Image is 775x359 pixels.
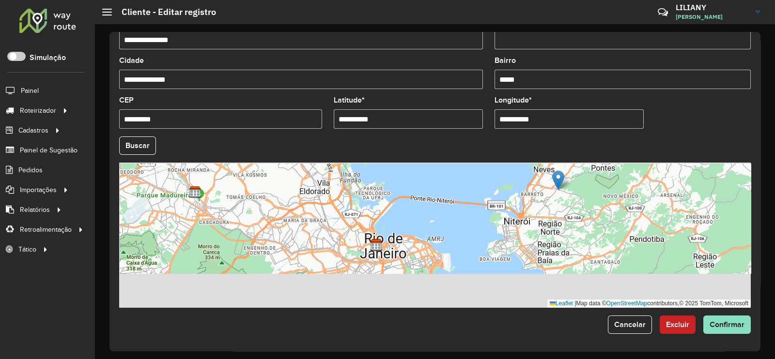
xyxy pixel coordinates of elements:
[334,94,365,106] label: Latitude
[18,165,43,175] span: Pedidos
[606,300,648,307] a: OpenStreetMap
[710,320,744,329] span: Confirmar
[30,52,66,63] label: Simulação
[552,170,564,190] img: Marker
[660,315,696,334] button: Excluir
[550,300,573,307] a: Leaflet
[112,7,216,17] h2: Cliente - Editar registro
[652,2,673,23] a: Contato Rápido
[119,55,144,66] label: Cidade
[20,205,50,215] span: Relatórios
[119,94,134,106] label: CEP
[20,224,72,235] span: Retroalimentação
[189,186,201,198] img: Teste - M Dias Branco
[370,239,383,251] img: CDD São Cristovão
[495,55,516,66] label: Bairro
[614,320,646,329] span: Cancelar
[574,300,576,307] span: |
[495,94,532,106] label: Longitude
[666,320,689,329] span: Excluir
[119,136,156,155] button: Buscar
[18,125,48,135] span: Cadastros
[676,13,748,21] span: [PERSON_NAME]
[18,244,36,254] span: Tático
[608,315,652,334] button: Cancelar
[547,299,751,308] div: Map data © contributors,© 2025 TomTom, Microsoft
[20,105,56,116] span: Roteirizador
[21,86,39,96] span: Painel
[20,145,77,155] span: Painel de Sugestão
[703,315,751,334] button: Confirmar
[676,3,748,12] h3: LILIANY
[370,239,383,252] img: BDR - São Cristovão
[20,185,57,195] span: Importações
